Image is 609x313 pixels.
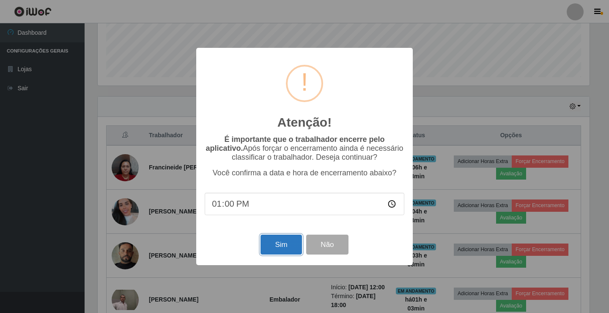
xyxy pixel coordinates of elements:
button: Sim [261,235,302,255]
h2: Atenção! [277,115,332,130]
b: É importante que o trabalhador encerre pelo aplicativo. [206,135,384,152]
button: Não [306,235,348,255]
p: Após forçar o encerramento ainda é necessário classificar o trabalhador. Deseja continuar? [205,135,404,162]
p: Você confirma a data e hora de encerramento abaixo? [205,169,404,177]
